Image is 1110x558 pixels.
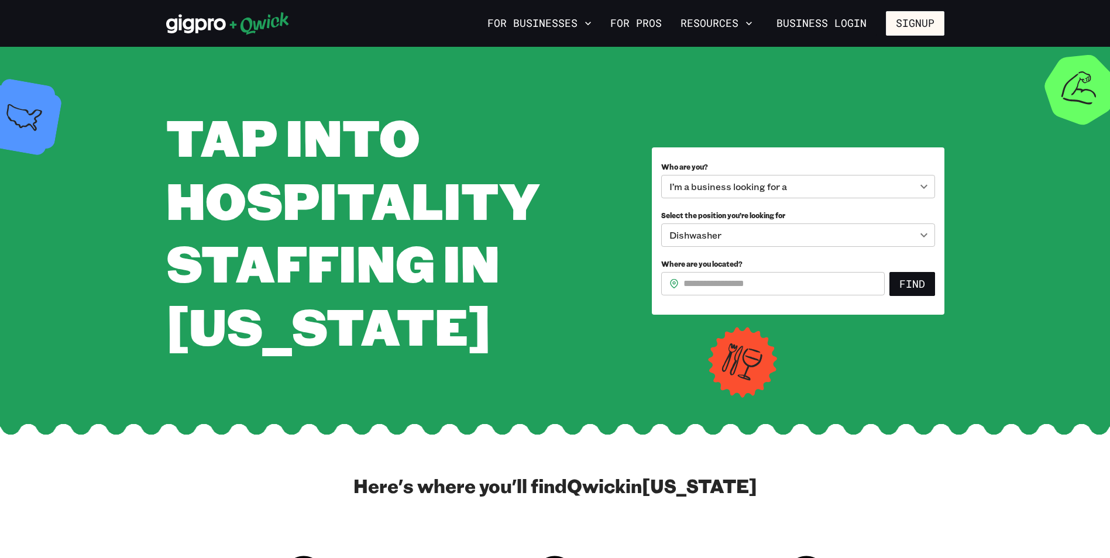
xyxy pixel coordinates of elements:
[767,11,877,36] a: Business Login
[166,103,539,359] span: Tap into Hospitality Staffing in [US_STATE]
[353,474,757,497] h2: Here's where you'll find Qwick in [US_STATE]
[483,13,596,33] button: For Businesses
[661,175,935,198] div: I’m a business looking for a
[661,223,935,247] div: Dishwasher
[889,272,935,297] button: Find
[661,211,785,220] span: Select the position you’re looking for
[661,162,708,171] span: Who are you?
[886,11,944,36] button: Signup
[606,13,666,33] a: For Pros
[676,13,757,33] button: Resources
[661,259,743,268] span: Where are you located?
